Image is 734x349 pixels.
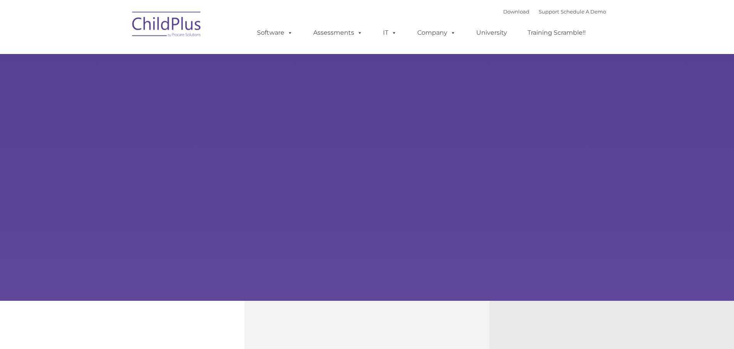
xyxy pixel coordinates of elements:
img: ChildPlus by Procare Solutions [128,6,205,45]
a: Software [249,25,301,40]
a: Training Scramble!! [520,25,593,40]
a: Download [503,8,529,15]
a: Support [539,8,559,15]
font: | [503,8,606,15]
a: Assessments [306,25,370,40]
a: University [469,25,515,40]
a: Schedule A Demo [561,8,606,15]
a: IT [375,25,405,40]
a: Company [410,25,464,40]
